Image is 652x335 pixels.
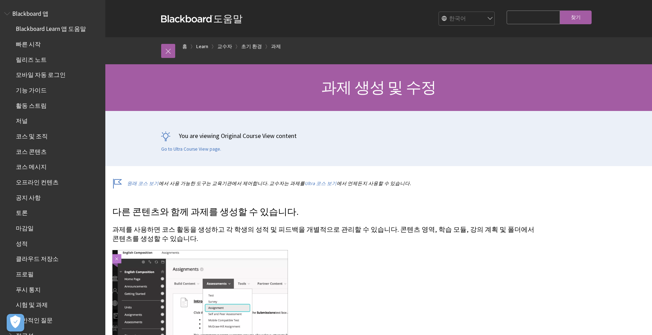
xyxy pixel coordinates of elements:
span: 활동 스트림 [16,100,47,109]
a: Ultra 코스 보기 [305,180,337,186]
span: 과제 생성 및 수정 [321,78,436,97]
span: 빠른 시작 [16,38,41,48]
span: 기능 가이드 [16,84,47,94]
span: 릴리즈 노트 [16,54,47,63]
span: 성적 [16,238,28,247]
span: 프로필 [16,268,34,278]
span: 공지 사항 [16,192,41,201]
a: Learn [196,42,208,51]
span: 코스 콘텐츠 [16,146,47,155]
p: 에서 사용 가능한 도구는 교육기관에서 제어합니다. 교수자는 과제를 에서 언제든지 사용할 수 있습니다. [112,180,541,187]
span: 일반적인 질문 [16,314,53,324]
a: 초기 환경 [241,42,262,51]
span: Blackboard 앱 [12,8,48,17]
span: 모바일 자동 로그인 [16,69,66,79]
button: 개방형 기본 설정 [7,314,24,331]
a: 교수자 [217,42,232,51]
span: 토론 [16,207,28,217]
a: Go to Ultra Course View page. [161,146,221,152]
a: 과제 [271,42,281,51]
span: 코스 및 조직 [16,130,48,140]
span: Blackboard Learn 앱 도움말 [16,23,86,33]
span: 푸시 통지 [16,284,41,293]
span: 오프라인 컨텐츠 [16,176,59,186]
select: Site Language Selector [439,12,495,26]
a: Blackboard도움말 [161,12,243,25]
span: 클라우드 저장소 [16,253,59,263]
p: 다른 콘텐츠와 함께 과제를 생성할 수 있습니다. [112,206,541,218]
p: 과제를 사용하면 코스 활동을 생성하고 각 학생의 성적 및 피드백을 개별적으로 관리할 수 있습니다. 콘텐츠 영역, 학습 모듈, 강의 계획 및 폴더에서 콘텐츠를 생성할 수 있습니다. [112,225,541,243]
a: 원래 코스 보기 [127,180,159,186]
span: 시험 및 과제 [16,299,48,308]
strong: Blackboard [161,15,213,22]
input: 찾기 [560,11,592,24]
span: 저널 [16,115,28,125]
a: 홈 [182,42,187,51]
span: 마감일 [16,222,34,232]
span: 코스 메시지 [16,161,47,171]
p: You are viewing Original Course View content [161,131,597,140]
